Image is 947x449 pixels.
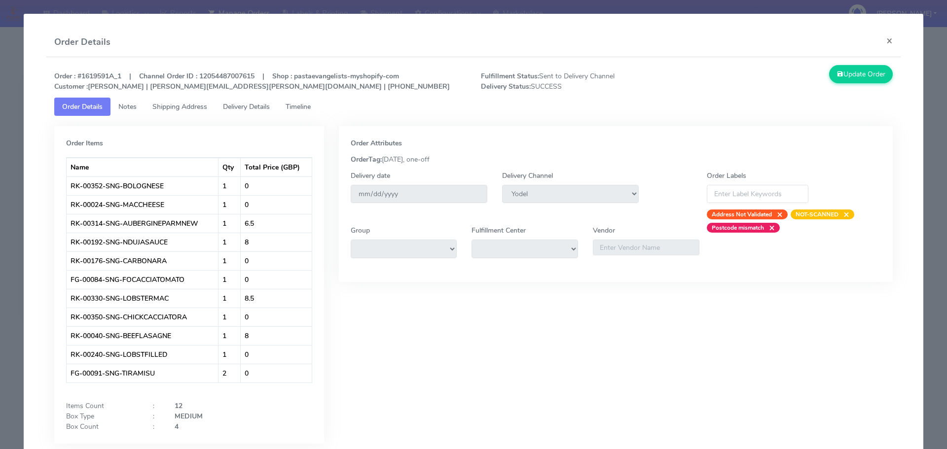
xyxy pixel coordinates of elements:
[67,195,219,214] td: RK-00024-SNG-MACCHEESE
[878,28,901,54] button: Close
[481,82,531,91] strong: Delivery Status:
[472,225,526,236] label: Fulfillment Center
[241,176,312,195] td: 0
[351,171,390,181] label: Delivery date
[764,223,775,233] span: ×
[175,422,179,431] strong: 4
[219,364,241,382] td: 2
[593,240,699,255] input: Enter Vendor Name
[712,224,764,232] strong: Postcode mismatch
[67,158,219,176] th: Name
[219,158,241,176] th: Qty
[241,345,312,364] td: 0
[152,102,207,111] span: Shipping Address
[175,412,203,421] strong: MEDIUM
[67,289,219,308] td: RK-00330-SNG-LOBSTERMAC
[838,209,849,219] span: ×
[59,401,146,411] div: Items Count
[67,251,219,270] td: RK-00176-SNG-CARBONARA
[219,195,241,214] td: 1
[67,270,219,289] td: FG-00084-SNG-FOCACCIATOMATO
[241,326,312,345] td: 8
[146,411,167,421] div: :
[712,210,772,218] strong: Address Not Validated
[481,71,539,81] strong: Fulfillment Status:
[219,308,241,326] td: 1
[118,102,137,111] span: Notes
[829,65,893,83] button: Update Order
[219,326,241,345] td: 1
[241,158,312,176] th: Total Price (GBP)
[473,71,687,92] span: Sent to Delivery Channel SUCCESS
[67,364,219,382] td: FG-00091-SNG-TIRAMISU
[219,214,241,233] td: 1
[54,82,88,91] strong: Customer :
[175,401,182,411] strong: 12
[67,176,219,195] td: RK-00352-SNG-BOLOGNESE
[62,102,103,111] span: Order Details
[219,270,241,289] td: 1
[219,176,241,195] td: 1
[351,225,370,236] label: Group
[67,214,219,233] td: RK-00314-SNG-AUBERGINEPARMNEW
[59,411,146,421] div: Box Type
[593,225,615,236] label: Vendor
[241,233,312,251] td: 8
[146,401,167,411] div: :
[67,233,219,251] td: RK-00192-SNG-NDUJASAUCE
[241,308,312,326] td: 0
[241,214,312,233] td: 6.5
[67,308,219,326] td: RK-00350-SNG-CHICKCACCIATORA
[707,185,808,203] input: Enter Label Keywords
[67,326,219,345] td: RK-00040-SNG-BEEFLASAGNE
[351,155,382,164] strong: OrderTag:
[707,171,746,181] label: Order Labels
[54,98,893,116] ul: Tabs
[219,345,241,364] td: 1
[67,345,219,364] td: RK-00240-SNG-LOBSTFILLED
[66,138,103,148] strong: Order Items
[219,233,241,251] td: 1
[59,421,146,432] div: Box Count
[286,102,311,111] span: Timeline
[241,195,312,214] td: 0
[772,209,783,219] span: ×
[351,138,402,148] strong: Order Attributes
[54,35,110,49] h4: Order Details
[219,289,241,308] td: 1
[146,421,167,432] div: :
[241,289,312,308] td: 8.5
[241,364,312,382] td: 0
[343,154,889,165] div: [DATE], one-off
[241,251,312,270] td: 0
[54,71,450,91] strong: Order : #1619591A_1 | Channel Order ID : 12054487007615 | Shop : pastaevangelists-myshopify-com [...
[223,102,270,111] span: Delivery Details
[502,171,553,181] label: Delivery Channel
[241,270,312,289] td: 0
[796,210,838,218] strong: NOT-SCANNED
[219,251,241,270] td: 1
